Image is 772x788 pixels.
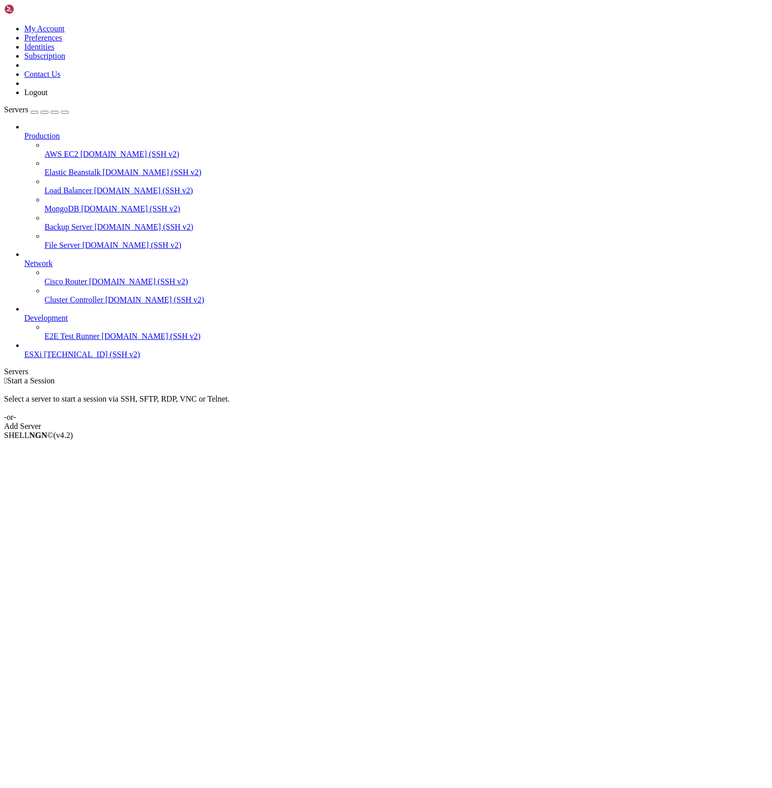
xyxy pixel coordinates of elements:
span:  [4,376,7,385]
a: E2E Test Runner [DOMAIN_NAME] (SSH v2) [45,332,768,341]
li: Backup Server [DOMAIN_NAME] (SSH v2) [45,213,768,232]
a: ESXi [TECHNICAL_ID] (SSH v2) [24,350,768,359]
a: Identities [24,42,55,51]
a: Production [24,132,768,141]
a: File Server [DOMAIN_NAME] (SSH v2) [45,241,768,250]
span: [TECHNICAL_ID] (SSH v2) [44,350,140,359]
li: MongoDB [DOMAIN_NAME] (SSH v2) [45,195,768,213]
a: Elastic Beanstalk [DOMAIN_NAME] (SSH v2) [45,168,768,177]
a: AWS EC2 [DOMAIN_NAME] (SSH v2) [45,150,768,159]
span: [DOMAIN_NAME] (SSH v2) [82,241,182,249]
span: [DOMAIN_NAME] (SSH v2) [80,150,180,158]
a: Load Balancer [DOMAIN_NAME] (SSH v2) [45,186,768,195]
span: Elastic Beanstalk [45,168,101,177]
img: Shellngn [4,4,62,14]
a: Backup Server [DOMAIN_NAME] (SSH v2) [45,223,768,232]
div: Select a server to start a session via SSH, SFTP, RDP, VNC or Telnet. -or- [4,385,768,422]
li: Cisco Router [DOMAIN_NAME] (SSH v2) [45,268,768,286]
span: Network [24,259,53,268]
span: File Server [45,241,80,249]
span: [DOMAIN_NAME] (SSH v2) [105,295,204,304]
a: Subscription [24,52,65,60]
b: NGN [29,431,48,440]
span: AWS EC2 [45,150,78,158]
li: Cluster Controller [DOMAIN_NAME] (SSH v2) [45,286,768,304]
span: Cisco Router [45,277,87,286]
span: [DOMAIN_NAME] (SSH v2) [94,186,193,195]
span: MongoDB [45,204,79,213]
li: ESXi [TECHNICAL_ID] (SSH v2) [24,341,768,359]
li: Development [24,304,768,341]
li: File Server [DOMAIN_NAME] (SSH v2) [45,232,768,250]
span: Servers [4,105,28,114]
a: MongoDB [DOMAIN_NAME] (SSH v2) [45,204,768,213]
a: Cluster Controller [DOMAIN_NAME] (SSH v2) [45,295,768,304]
a: Network [24,259,768,268]
span: Backup Server [45,223,93,231]
span: Load Balancer [45,186,92,195]
li: AWS EC2 [DOMAIN_NAME] (SSH v2) [45,141,768,159]
a: Development [24,314,768,323]
a: My Account [24,24,65,33]
span: Cluster Controller [45,295,103,304]
span: ESXi [24,350,42,359]
li: Network [24,250,768,304]
span: SHELL © [4,431,73,440]
span: Development [24,314,68,322]
a: Cisco Router [DOMAIN_NAME] (SSH v2) [45,277,768,286]
div: Servers [4,367,768,376]
span: [DOMAIN_NAME] (SSH v2) [102,332,201,340]
span: [DOMAIN_NAME] (SSH v2) [103,168,202,177]
span: 4.2.0 [54,431,73,440]
span: [DOMAIN_NAME] (SSH v2) [81,204,180,213]
a: Logout [24,88,48,97]
span: Start a Session [7,376,55,385]
a: Preferences [24,33,62,42]
span: E2E Test Runner [45,332,100,340]
span: [DOMAIN_NAME] (SSH v2) [89,277,188,286]
span: Production [24,132,60,140]
li: E2E Test Runner [DOMAIN_NAME] (SSH v2) [45,323,768,341]
li: Elastic Beanstalk [DOMAIN_NAME] (SSH v2) [45,159,768,177]
a: Contact Us [24,70,61,78]
a: Servers [4,105,69,114]
div: Add Server [4,422,768,431]
span: [DOMAIN_NAME] (SSH v2) [95,223,194,231]
li: Production [24,122,768,250]
li: Load Balancer [DOMAIN_NAME] (SSH v2) [45,177,768,195]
